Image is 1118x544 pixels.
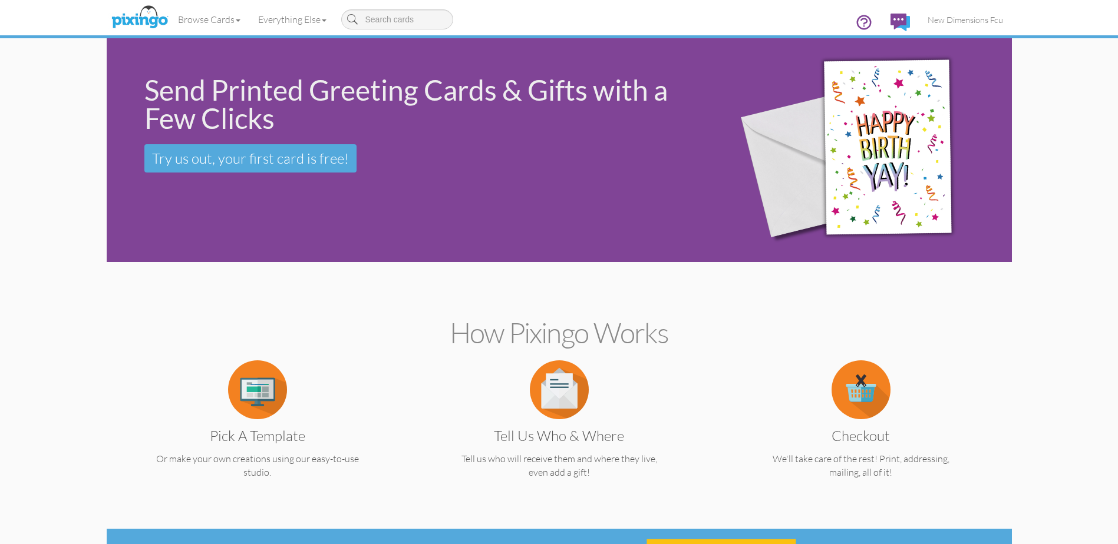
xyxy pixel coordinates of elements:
h3: Pick a Template [138,428,377,443]
img: 942c5090-71ba-4bfc-9a92-ca782dcda692.png [720,22,1004,279]
img: item.alt [832,360,891,419]
img: item.alt [530,360,589,419]
a: Pick a Template Or make your own creations using our easy-to-use studio. [130,383,385,479]
img: pixingo logo [108,3,171,32]
p: We'll take care of the rest! Print, addressing, mailing, all of it! [733,452,989,479]
h3: Tell us Who & Where [440,428,678,443]
a: Everything Else [249,5,335,34]
h3: Checkout [742,428,980,443]
p: Or make your own creations using our easy-to-use studio. [130,452,385,479]
input: Search cards [341,9,453,29]
a: Try us out, your first card is free! [144,144,357,173]
img: comments.svg [891,14,910,31]
a: New Dimensions Fcu [919,5,1012,35]
a: Checkout We'll take care of the rest! Print, addressing, mailing, all of it! [733,383,989,479]
a: Browse Cards [169,5,249,34]
h2: How Pixingo works [127,317,991,349]
p: Tell us who will receive them and where they live, even add a gift! [431,452,687,479]
img: item.alt [228,360,287,419]
a: Tell us Who & Where Tell us who will receive them and where they live, even add a gift! [431,383,687,479]
span: Try us out, your first card is free! [152,150,349,167]
span: New Dimensions Fcu [928,15,1003,25]
div: Send Printed Greeting Cards & Gifts with a Few Clicks [144,76,701,132]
